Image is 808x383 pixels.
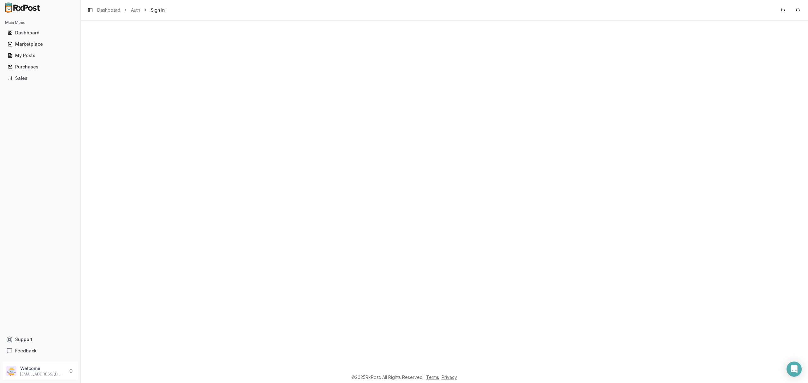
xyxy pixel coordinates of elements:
[97,7,120,13] a: Dashboard
[5,61,75,73] a: Purchases
[5,27,75,38] a: Dashboard
[131,7,140,13] a: Auth
[97,7,165,13] nav: breadcrumb
[5,20,75,25] h2: Main Menu
[3,28,78,38] button: Dashboard
[20,365,64,372] p: Welcome
[3,39,78,49] button: Marketplace
[5,38,75,50] a: Marketplace
[8,41,73,47] div: Marketplace
[8,52,73,59] div: My Posts
[442,374,457,380] a: Privacy
[5,50,75,61] a: My Posts
[3,73,78,83] button: Sales
[8,75,73,81] div: Sales
[8,64,73,70] div: Purchases
[3,345,78,356] button: Feedback
[787,362,802,377] div: Open Intercom Messenger
[151,7,165,13] span: Sign In
[3,50,78,61] button: My Posts
[15,348,37,354] span: Feedback
[3,3,43,13] img: RxPost Logo
[426,374,439,380] a: Terms
[6,366,16,376] img: User avatar
[5,73,75,84] a: Sales
[3,62,78,72] button: Purchases
[3,334,78,345] button: Support
[20,372,64,377] p: [EMAIL_ADDRESS][DOMAIN_NAME]
[8,30,73,36] div: Dashboard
